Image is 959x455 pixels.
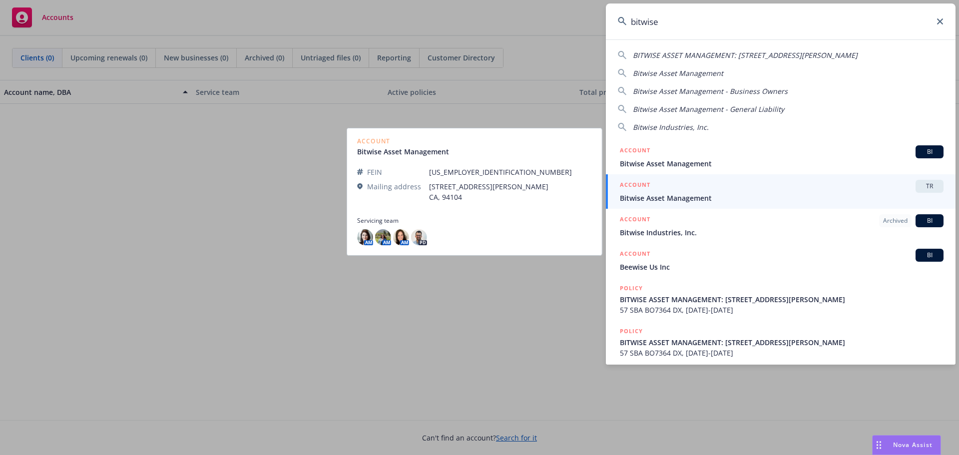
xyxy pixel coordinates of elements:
[883,216,908,225] span: Archived
[893,441,933,449] span: Nova Assist
[920,147,940,156] span: BI
[620,158,944,169] span: Bitwise Asset Management
[620,193,944,203] span: Bitwise Asset Management
[620,348,944,358] span: 57 SBA BO7364 DX, [DATE]-[DATE]
[920,182,940,191] span: TR
[606,278,956,321] a: POLICYBITWISE ASSET MANAGEMENT: [STREET_ADDRESS][PERSON_NAME]57 SBA BO7364 DX, [DATE]-[DATE]
[606,3,956,39] input: Search...
[606,174,956,209] a: ACCOUNTTRBitwise Asset Management
[620,326,643,336] h5: POLICY
[620,145,650,157] h5: ACCOUNT
[606,209,956,243] a: ACCOUNTArchivedBIBitwise Industries, Inc.
[620,305,944,315] span: 57 SBA BO7364 DX, [DATE]-[DATE]
[633,68,723,78] span: Bitwise Asset Management
[620,283,643,293] h5: POLICY
[633,122,709,132] span: Bitwise Industries, Inc.
[620,214,650,226] h5: ACCOUNT
[606,140,956,174] a: ACCOUNTBIBitwise Asset Management
[620,294,944,305] span: BITWISE ASSET MANAGEMENT: [STREET_ADDRESS][PERSON_NAME]
[620,249,650,261] h5: ACCOUNT
[920,251,940,260] span: BI
[620,337,944,348] span: BITWISE ASSET MANAGEMENT: [STREET_ADDRESS][PERSON_NAME]
[873,436,885,455] div: Drag to move
[620,180,650,192] h5: ACCOUNT
[633,50,858,60] span: BITWISE ASSET MANAGEMENT: [STREET_ADDRESS][PERSON_NAME]
[606,243,956,278] a: ACCOUNTBIBeewise Us Inc
[633,86,788,96] span: Bitwise Asset Management - Business Owners
[920,216,940,225] span: BI
[633,104,784,114] span: Bitwise Asset Management - General Liability
[620,262,944,272] span: Beewise Us Inc
[872,435,941,455] button: Nova Assist
[606,321,956,364] a: POLICYBITWISE ASSET MANAGEMENT: [STREET_ADDRESS][PERSON_NAME]57 SBA BO7364 DX, [DATE]-[DATE]
[620,227,944,238] span: Bitwise Industries, Inc.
